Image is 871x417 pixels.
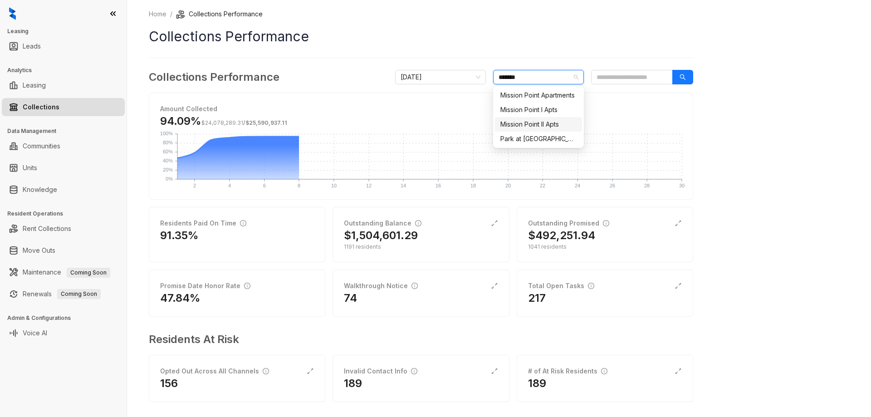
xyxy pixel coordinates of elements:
[307,368,314,375] span: expand-alt
[2,285,125,303] li: Renewals
[331,183,337,188] text: 10
[23,220,71,238] a: Rent Collections
[344,366,417,376] div: Invalid Contact Info
[57,289,101,299] span: Coming Soon
[7,314,127,322] h3: Admin & Configurations
[160,218,246,228] div: Residents Paid On Time
[160,114,287,128] h3: 94.09%
[675,368,682,375] span: expand-alt
[263,183,266,188] text: 6
[528,376,546,391] h2: 189
[149,26,693,47] h1: Collections Performance
[2,76,125,94] li: Leasing
[491,368,498,375] span: expand-alt
[244,283,250,289] span: info-circle
[166,176,173,182] text: 0%
[163,149,173,154] text: 60%
[23,37,41,55] a: Leads
[160,281,250,291] div: Promise Date Honor Rate
[201,119,243,126] span: $24,078,289.31
[495,132,582,146] div: Park at Mission Hills
[344,281,418,291] div: Walkthrough Notice
[2,98,125,116] li: Collections
[67,268,110,278] span: Coming Soon
[193,183,196,188] text: 2
[603,220,609,226] span: info-circle
[23,181,57,199] a: Knowledge
[7,127,127,135] h3: Data Management
[160,376,178,391] h2: 156
[9,7,16,20] img: logo
[160,131,173,136] text: 100%
[23,76,46,94] a: Leasing
[23,241,55,260] a: Move Outs
[680,74,686,80] span: search
[147,9,168,19] a: Home
[528,291,546,305] h2: 217
[2,137,125,155] li: Communities
[228,183,231,188] text: 4
[240,220,246,226] span: info-circle
[401,70,480,84] span: September 2025
[7,66,127,74] h3: Analytics
[344,291,357,305] h2: 74
[245,119,287,126] span: $25,590,937.11
[149,331,686,348] h3: Residents At Risk
[500,105,577,115] div: Mission Point I Apts
[366,183,372,188] text: 12
[411,368,417,374] span: info-circle
[435,183,441,188] text: 16
[160,366,269,376] div: Opted Out Across All Channels
[160,228,199,243] h2: 91.35%
[411,283,418,289] span: info-circle
[170,9,172,19] li: /
[2,241,125,260] li: Move Outs
[588,283,594,289] span: info-circle
[528,281,594,291] div: Total Open Tasks
[2,220,125,238] li: Rent Collections
[176,9,263,19] li: Collections Performance
[149,69,279,85] h3: Collections Performance
[500,90,577,100] div: Mission Point Apartments
[500,134,577,144] div: Park at [GEOGRAPHIC_DATA]
[163,140,173,145] text: 80%
[500,119,577,129] div: Mission Point II Apts
[160,291,201,305] h2: 47.84%
[601,368,607,374] span: info-circle
[540,183,545,188] text: 22
[163,167,173,172] text: 20%
[495,88,582,103] div: Mission Point Apartments
[23,98,59,116] a: Collections
[201,119,287,126] span: /
[401,183,406,188] text: 14
[2,263,125,281] li: Maintenance
[495,103,582,117] div: Mission Point I Apts
[610,183,615,188] text: 26
[2,159,125,177] li: Units
[344,218,421,228] div: Outstanding Balance
[470,183,476,188] text: 18
[675,220,682,227] span: expand-alt
[7,27,127,35] h3: Leasing
[344,228,418,243] h2: $1,504,601.29
[491,282,498,289] span: expand-alt
[528,243,682,251] div: 1041 residents
[528,218,609,228] div: Outstanding Promised
[23,285,101,303] a: RenewalsComing Soon
[2,181,125,199] li: Knowledge
[7,210,127,218] h3: Resident Operations
[528,366,607,376] div: # of At Risk Residents
[505,183,511,188] text: 20
[23,324,47,342] a: Voice AI
[495,117,582,132] div: Mission Point II Apts
[23,137,60,155] a: Communities
[575,183,580,188] text: 24
[2,324,125,342] li: Voice AI
[344,243,498,251] div: 1191 residents
[679,183,685,188] text: 30
[163,158,173,163] text: 40%
[263,368,269,374] span: info-circle
[160,105,217,113] strong: Amount Collected
[675,282,682,289] span: expand-alt
[23,159,37,177] a: Units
